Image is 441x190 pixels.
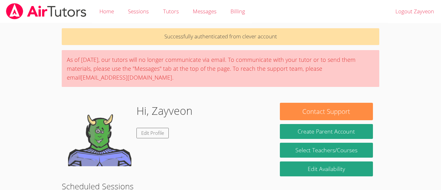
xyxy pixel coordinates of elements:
p: Successfully authenticated from clever account [62,28,379,45]
img: default.png [68,103,131,166]
img: airtutors_banner-c4298cdbf04f3fff15de1276eac7730deb9818008684d7c2e4769d2f7ddbe033.png [5,3,87,19]
button: Create Parent Account [280,124,373,139]
h1: Hi, Zayveon [136,103,192,119]
div: As of [DATE], our tutors will no longer communicate via email. To communicate with your tutor or ... [62,50,379,87]
span: Messages [193,8,217,15]
button: Contact Support [280,103,373,120]
a: Select Teachers/Courses [280,143,373,158]
a: Edit Availability [280,161,373,176]
a: Edit Profile [136,128,169,138]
